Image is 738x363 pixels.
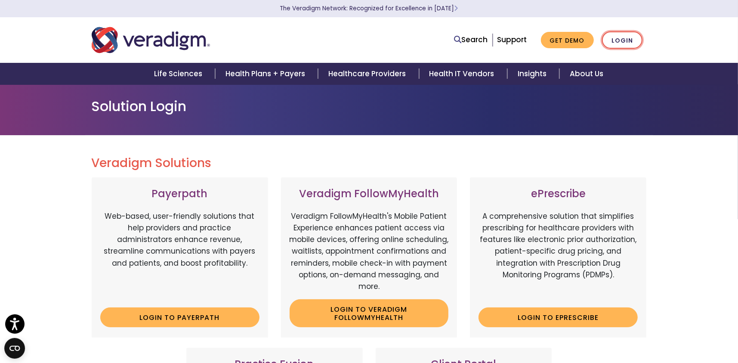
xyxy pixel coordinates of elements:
h2: Veradigm Solutions [92,156,647,171]
a: Life Sciences [144,63,215,85]
a: Login to ePrescribe [479,307,638,327]
h3: ePrescribe [479,188,638,200]
h3: Payerpath [100,188,259,200]
p: Web-based, user-friendly solutions that help providers and practice administrators enhance revenu... [100,211,259,301]
a: Search [454,34,488,46]
a: The Veradigm Network: Recognized for Excellence in [DATE]Learn More [280,4,458,12]
a: Login to Payerpath [100,307,259,327]
a: Health IT Vendors [419,63,507,85]
h3: Veradigm FollowMyHealth [290,188,449,200]
h1: Solution Login [92,98,647,115]
a: Healthcare Providers [318,63,419,85]
iframe: Drift Chat Widget [573,301,728,353]
button: Open CMP widget [4,338,25,359]
a: Login to Veradigm FollowMyHealth [290,299,449,327]
a: Get Demo [541,32,594,49]
a: Support [497,34,527,45]
a: About Us [559,63,614,85]
a: Login [602,31,642,49]
p: A comprehensive solution that simplifies prescribing for healthcare providers with features like ... [479,211,638,301]
img: Veradigm logo [92,26,210,54]
a: Health Plans + Payers [215,63,318,85]
span: Learn More [454,4,458,12]
p: Veradigm FollowMyHealth's Mobile Patient Experience enhances patient access via mobile devices, o... [290,211,449,292]
a: Insights [507,63,559,85]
